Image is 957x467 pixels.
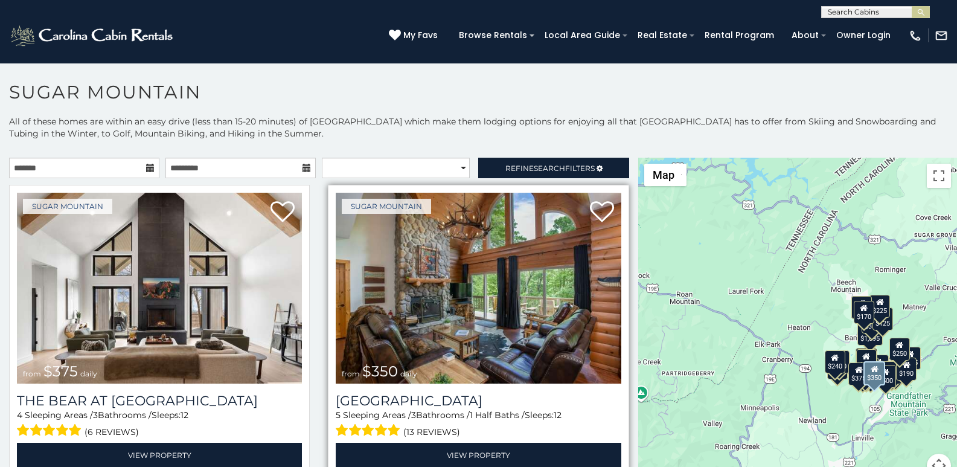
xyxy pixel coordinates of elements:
span: Map [653,169,674,181]
a: Add to favorites [270,200,295,225]
span: daily [80,369,97,378]
span: $350 [362,362,398,380]
div: $190 [896,358,917,381]
span: 5 [336,410,341,420]
a: Grouse Moor Lodge from $350 daily [336,193,621,384]
img: phone-regular-white.png [909,29,922,42]
div: $240 [851,296,872,319]
h3: Grouse Moor Lodge [336,393,621,409]
a: About [786,26,825,45]
div: $200 [868,355,888,378]
span: 12 [554,410,562,420]
div: $225 [869,295,890,318]
div: $240 [824,350,845,373]
a: Sugar Mountain [23,199,112,214]
div: $125 [872,308,893,330]
div: $300 [856,349,877,372]
div: $1,095 [857,323,882,346]
div: $170 [854,301,874,324]
div: $265 [856,348,877,371]
button: Toggle fullscreen view [927,164,951,188]
a: My Favs [389,29,441,42]
span: 4 [17,410,22,420]
span: 3 [93,410,98,420]
span: $375 [43,362,78,380]
div: Sleeping Areas / Bathrooms / Sleeps: [336,409,621,440]
span: My Favs [403,29,438,42]
span: Search [534,164,565,173]
div: $250 [889,338,909,361]
div: $350 [863,361,885,385]
span: (13 reviews) [403,424,460,440]
img: The Bear At Sugar Mountain [17,193,302,384]
span: Refine Filters [505,164,595,173]
span: 1 Half Baths / [470,410,525,420]
h3: The Bear At Sugar Mountain [17,393,302,409]
div: $195 [882,361,902,384]
span: 12 [181,410,188,420]
a: Owner Login [830,26,897,45]
div: $155 [900,347,921,370]
img: White-1-2.png [9,24,176,48]
a: The Bear At [GEOGRAPHIC_DATA] [17,393,302,409]
a: Add to favorites [590,200,614,225]
span: (6 reviews) [85,424,139,440]
button: Change map style [644,164,687,186]
a: [GEOGRAPHIC_DATA] [336,393,621,409]
a: Rental Program [699,26,780,45]
a: Browse Rentals [453,26,533,45]
a: Local Area Guide [539,26,626,45]
span: 3 [411,410,416,420]
a: RefineSearchFilters [478,158,629,178]
a: Sugar Mountain [342,199,431,214]
img: mail-regular-white.png [935,29,948,42]
span: daily [400,369,417,378]
span: from [23,369,41,378]
img: Grouse Moor Lodge [336,193,621,384]
span: from [342,369,360,378]
div: $375 [848,362,869,385]
div: $500 [875,365,896,388]
a: Real Estate [632,26,693,45]
div: Sleeping Areas / Bathrooms / Sleeps: [17,409,302,440]
div: $190 [856,348,876,371]
a: The Bear At Sugar Mountain from $375 daily [17,193,302,384]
